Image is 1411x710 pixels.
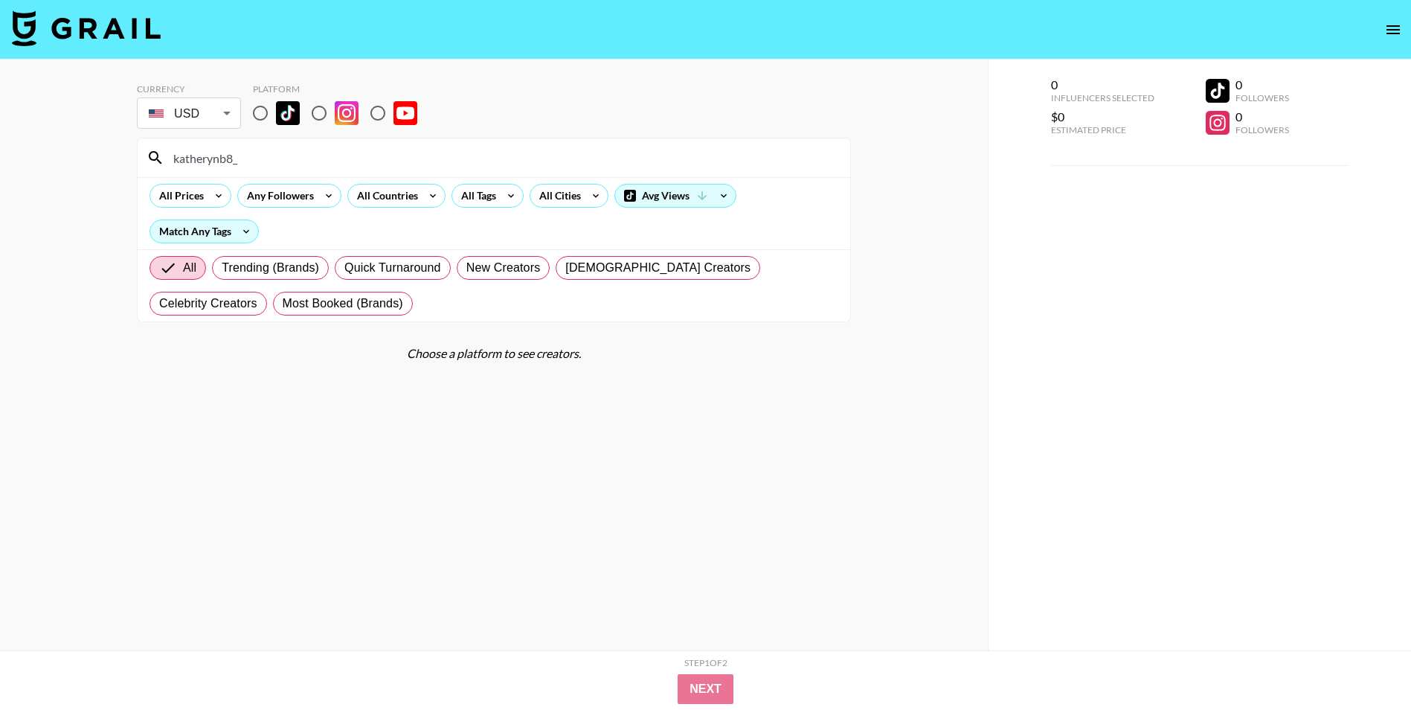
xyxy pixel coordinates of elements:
button: Next [678,674,733,704]
div: Estimated Price [1051,124,1154,135]
span: Trending (Brands) [222,259,319,277]
span: [DEMOGRAPHIC_DATA] Creators [565,259,751,277]
span: Celebrity Creators [159,295,257,313]
div: 0 [1235,109,1289,124]
div: All Tags [452,185,499,207]
div: Influencers Selected [1051,92,1154,103]
div: Currency [137,83,241,95]
div: Step 1 of 2 [684,657,727,668]
img: YouTube [393,101,417,125]
img: Grail Talent [12,10,161,46]
div: Platform [253,83,429,95]
div: All Countries [348,185,421,207]
img: Instagram [335,101,359,125]
div: Followers [1235,124,1289,135]
div: 0 [1051,77,1154,92]
span: New Creators [466,259,541,277]
div: USD [140,100,238,127]
div: All Cities [530,185,584,207]
div: Any Followers [238,185,317,207]
div: All Prices [150,185,207,207]
iframe: Drift Widget Chat Controller [1337,636,1393,692]
button: open drawer [1378,15,1408,45]
div: Avg Views [615,185,736,207]
div: 0 [1235,77,1289,92]
img: TikTok [276,101,300,125]
input: Search by User Name [164,146,841,170]
span: Quick Turnaround [344,259,441,277]
div: Match Any Tags [150,220,258,243]
div: Choose a platform to see creators. [137,346,851,361]
span: All [183,259,196,277]
div: Followers [1235,92,1289,103]
div: $0 [1051,109,1154,124]
span: Most Booked (Brands) [283,295,403,313]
